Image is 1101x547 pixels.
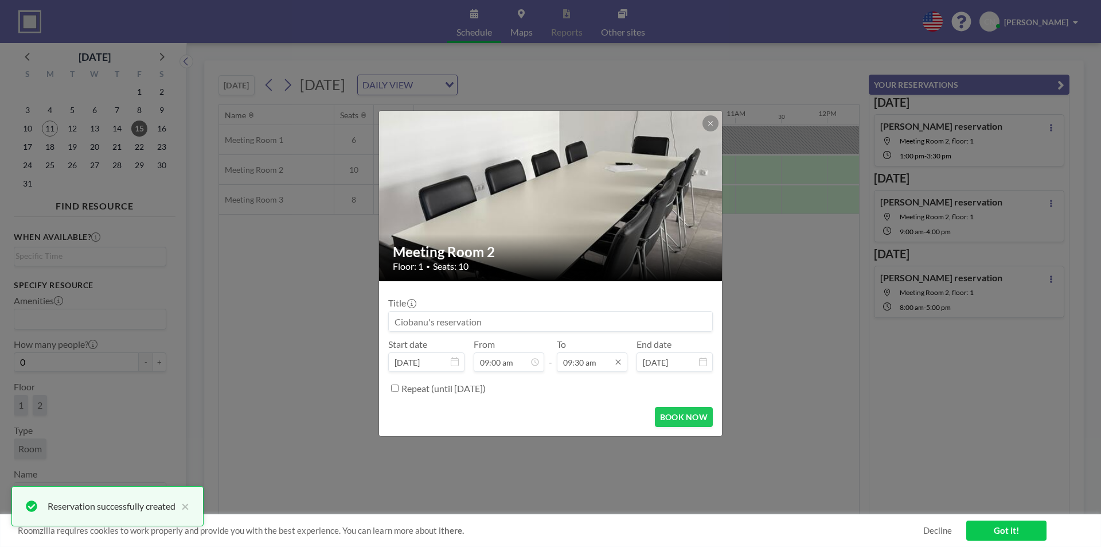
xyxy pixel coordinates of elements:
[923,525,952,536] a: Decline
[426,262,430,271] span: •
[388,297,415,309] label: Title
[18,525,923,536] span: Roomzilla requires cookies to work properly and provide you with the best experience. You can lea...
[557,339,566,350] label: To
[389,312,712,331] input: Ciobanu's reservation
[388,339,427,350] label: Start date
[175,499,189,513] button: close
[401,383,486,394] label: Repeat (until [DATE])
[966,521,1047,541] a: Got it!
[393,243,709,261] h2: Meeting Room 2
[48,499,175,513] div: Reservation successfully created
[549,343,552,368] span: -
[433,261,468,272] span: Seats: 10
[444,525,464,536] a: here.
[637,339,671,350] label: End date
[655,407,713,427] button: BOOK NOW
[474,339,495,350] label: From
[393,261,423,272] span: Floor: 1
